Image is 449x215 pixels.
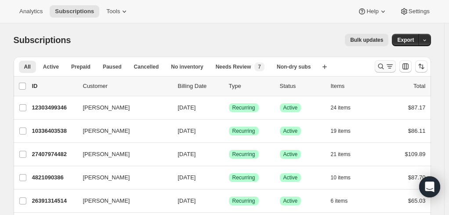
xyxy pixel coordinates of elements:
[78,124,166,138] button: [PERSON_NAME]
[32,173,76,182] p: 4821090386
[178,82,222,91] p: Billing Date
[331,171,360,184] button: 10 items
[14,35,71,45] span: Subscriptions
[134,63,159,70] span: Cancelled
[178,197,196,204] span: [DATE]
[392,34,419,46] button: Export
[350,36,383,44] span: Bulk updates
[178,104,196,111] span: [DATE]
[397,36,414,44] span: Export
[71,63,91,70] span: Prepaid
[258,63,261,70] span: 7
[283,151,298,158] span: Active
[419,176,440,197] div: Open Intercom Messenger
[216,63,251,70] span: Needs Review
[405,151,426,157] span: $109.89
[366,8,378,15] span: Help
[331,148,360,160] button: 21 items
[78,101,166,115] button: [PERSON_NAME]
[43,63,59,70] span: Active
[32,150,76,159] p: 27407974482
[83,197,130,205] span: [PERSON_NAME]
[32,82,76,91] p: ID
[331,102,360,114] button: 24 items
[32,197,76,205] p: 26391314514
[32,102,426,114] div: 12303499346[PERSON_NAME][DATE]SuccessRecurringSuccessActive24 items$87.17
[14,5,48,18] button: Analytics
[399,60,412,73] button: Customize table column order and visibility
[352,5,392,18] button: Help
[32,171,426,184] div: 4821090386[PERSON_NAME][DATE]SuccessRecurringSuccessActive10 items$87.70
[178,128,196,134] span: [DATE]
[55,8,94,15] span: Subscriptions
[395,5,435,18] button: Settings
[331,82,375,91] div: Items
[375,60,396,73] button: Search and filter results
[331,125,360,137] button: 19 items
[318,61,332,73] button: Create new view
[277,63,311,70] span: Non-dry subs
[331,174,351,181] span: 10 items
[171,63,203,70] span: No inventory
[83,82,171,91] p: Customer
[331,128,351,135] span: 19 items
[331,195,358,207] button: 6 items
[280,82,324,91] p: Status
[78,147,166,161] button: [PERSON_NAME]
[32,82,426,91] div: IDCustomerBilling DateTypeStatusItemsTotal
[78,194,166,208] button: [PERSON_NAME]
[408,174,426,181] span: $87.70
[32,127,76,135] p: 10336403538
[283,104,298,111] span: Active
[232,174,255,181] span: Recurring
[32,148,426,160] div: 27407974482[PERSON_NAME][DATE]SuccessRecurringSuccessActive21 items$109.89
[106,8,120,15] span: Tools
[331,197,348,204] span: 6 items
[83,103,130,112] span: [PERSON_NAME]
[229,82,273,91] div: Type
[103,63,122,70] span: Paused
[408,104,426,111] span: $87.17
[50,5,99,18] button: Subscriptions
[78,171,166,185] button: [PERSON_NAME]
[408,197,426,204] span: $65.03
[413,82,425,91] p: Total
[283,197,298,204] span: Active
[232,128,255,135] span: Recurring
[101,5,134,18] button: Tools
[232,197,255,204] span: Recurring
[232,151,255,158] span: Recurring
[19,8,43,15] span: Analytics
[32,125,426,137] div: 10336403538[PERSON_NAME][DATE]SuccessRecurringSuccessActive19 items$86.11
[331,151,351,158] span: 21 items
[24,63,31,70] span: All
[283,174,298,181] span: Active
[345,34,388,46] button: Bulk updates
[178,174,196,181] span: [DATE]
[32,195,426,207] div: 26391314514[PERSON_NAME][DATE]SuccessRecurringSuccessActive6 items$65.03
[283,128,298,135] span: Active
[178,151,196,157] span: [DATE]
[83,150,130,159] span: [PERSON_NAME]
[83,173,130,182] span: [PERSON_NAME]
[83,127,130,135] span: [PERSON_NAME]
[232,104,255,111] span: Recurring
[409,8,430,15] span: Settings
[408,128,426,134] span: $86.11
[331,104,351,111] span: 24 items
[415,60,427,73] button: Sort the results
[32,103,76,112] p: 12303499346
